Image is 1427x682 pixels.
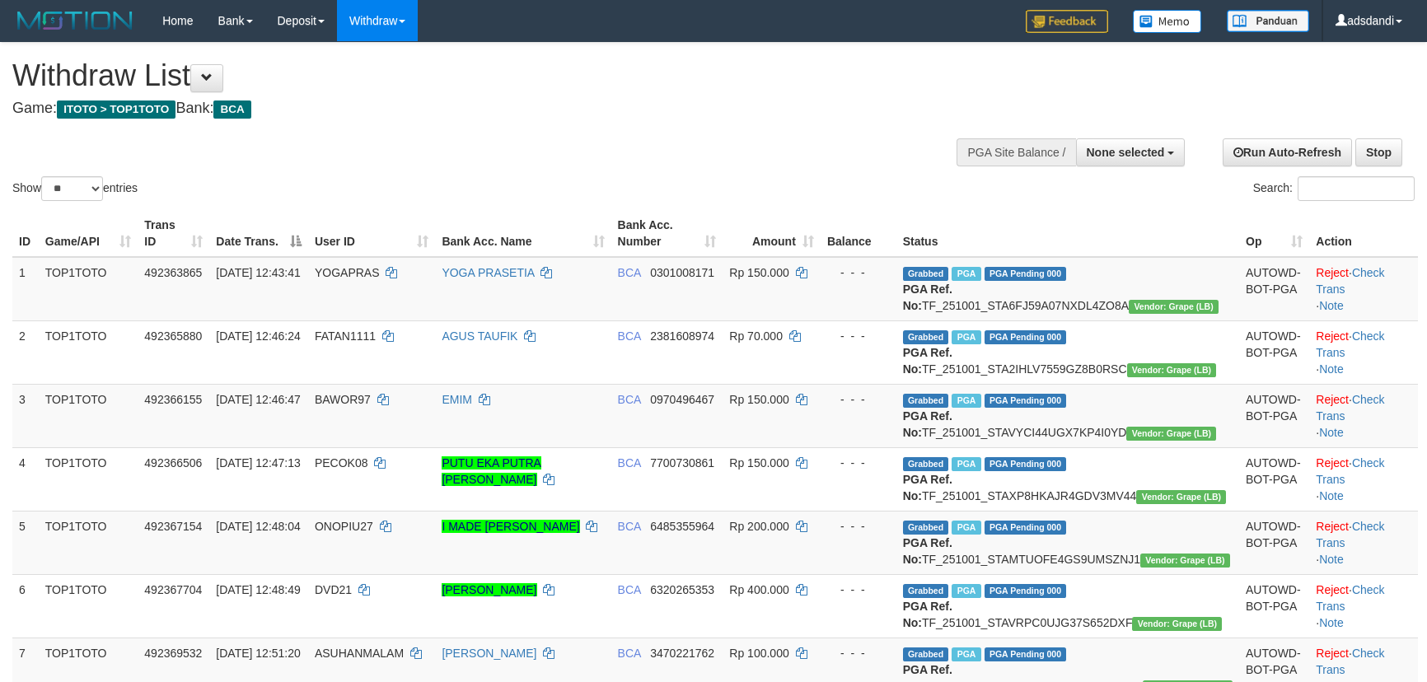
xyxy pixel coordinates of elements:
td: AUTOWD-BOT-PGA [1239,320,1309,384]
a: Reject [1316,266,1349,279]
span: None selected [1087,146,1165,159]
span: [DATE] 12:51:20 [216,647,300,660]
a: Note [1319,616,1344,629]
span: BCA [618,456,641,469]
span: Grabbed [903,330,949,344]
th: Bank Acc. Name: activate to sort column ascending [435,210,611,257]
span: PECOK08 [315,456,368,469]
span: Vendor URL: https://dashboard.q2checkout.com/secure [1127,363,1217,377]
td: · · [1309,511,1418,574]
span: Vendor URL: https://dashboard.q2checkout.com/secure [1126,427,1216,441]
span: Copy 0301008171 to clipboard [650,266,714,279]
span: Copy 6485355964 to clipboard [650,520,714,533]
div: - - - [827,455,890,471]
a: Check Trans [1316,266,1384,296]
span: PGA Pending [985,330,1067,344]
span: 492366155 [144,393,202,406]
span: ONOPIU27 [315,520,373,533]
span: 492367704 [144,583,202,596]
a: Check Trans [1316,647,1384,676]
span: Marked by adsalif [952,267,980,281]
span: Grabbed [903,267,949,281]
span: PGA Pending [985,521,1067,535]
td: TOP1TOTO [39,384,138,447]
a: Check Trans [1316,329,1384,359]
span: Rp 150.000 [729,266,788,279]
td: 6 [12,574,39,638]
a: Stop [1355,138,1402,166]
a: Check Trans [1316,583,1384,613]
td: · · [1309,320,1418,384]
a: I MADE [PERSON_NAME] [442,520,579,533]
span: [DATE] 12:43:41 [216,266,300,279]
th: Date Trans.: activate to sort column descending [209,210,308,257]
span: Marked by adsalif [952,584,980,598]
span: PGA Pending [985,457,1067,471]
span: BCA [618,647,641,660]
td: TOP1TOTO [39,574,138,638]
h4: Game: Bank: [12,100,935,117]
td: AUTOWD-BOT-PGA [1239,447,1309,511]
th: Game/API: activate to sort column ascending [39,210,138,257]
span: PGA Pending [985,394,1067,408]
td: 4 [12,447,39,511]
th: Balance [821,210,896,257]
img: Feedback.jpg [1026,10,1108,33]
span: BCA [213,100,250,119]
a: Reject [1316,583,1349,596]
img: MOTION_logo.png [12,8,138,33]
div: PGA Site Balance / [957,138,1075,166]
span: Rp 70.000 [729,329,783,343]
td: TF_251001_STAXP8HKAJR4GDV3MV44 [896,447,1239,511]
span: PGA Pending [985,647,1067,661]
a: Note [1319,362,1344,376]
td: AUTOWD-BOT-PGA [1239,257,1309,321]
th: Status [896,210,1239,257]
td: 5 [12,511,39,574]
span: Vendor URL: https://dashboard.q2checkout.com/secure [1140,554,1230,568]
th: Amount: activate to sort column ascending [723,210,821,257]
b: PGA Ref. No: [903,600,952,629]
td: TF_251001_STA6FJ59A07NXDL4ZO8A [896,257,1239,321]
b: PGA Ref. No: [903,409,952,439]
img: panduan.png [1227,10,1309,32]
th: Op: activate to sort column ascending [1239,210,1309,257]
a: Check Trans [1316,393,1384,423]
a: Reject [1316,393,1349,406]
a: Reject [1316,329,1349,343]
td: · · [1309,384,1418,447]
td: 2 [12,320,39,384]
a: Note [1319,299,1344,312]
select: Showentries [41,176,103,201]
td: AUTOWD-BOT-PGA [1239,574,1309,638]
span: FATAN1111 [315,329,376,343]
div: - - - [827,391,890,408]
span: Marked by adsalif [952,330,980,344]
td: 3 [12,384,39,447]
span: Copy 0970496467 to clipboard [650,393,714,406]
input: Search: [1298,176,1415,201]
span: Rp 100.000 [729,647,788,660]
span: ASUHANMALAM [315,647,404,660]
th: Bank Acc. Number: activate to sort column ascending [611,210,723,257]
span: BCA [618,266,641,279]
a: Check Trans [1316,456,1384,486]
td: AUTOWD-BOT-PGA [1239,384,1309,447]
th: Trans ID: activate to sort column ascending [138,210,209,257]
span: BCA [618,393,641,406]
td: TOP1TOTO [39,320,138,384]
span: [DATE] 12:48:04 [216,520,300,533]
span: Grabbed [903,584,949,598]
label: Show entries [12,176,138,201]
span: Marked by adsalif [952,521,980,535]
span: [DATE] 12:46:47 [216,393,300,406]
span: YOGAPRAS [315,266,380,279]
a: Run Auto-Refresh [1223,138,1352,166]
th: User ID: activate to sort column ascending [308,210,435,257]
h1: Withdraw List [12,59,935,92]
span: BCA [618,329,641,343]
button: None selected [1076,138,1186,166]
b: PGA Ref. No: [903,346,952,376]
span: 492366506 [144,456,202,469]
div: - - - [827,328,890,344]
